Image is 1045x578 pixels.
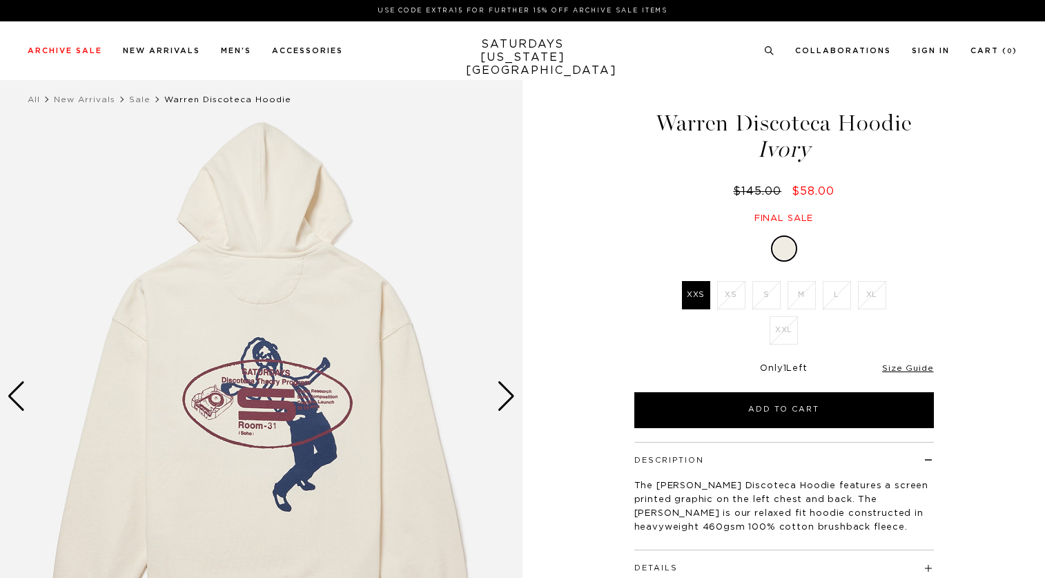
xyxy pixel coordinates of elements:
a: Men's [221,47,251,55]
button: Details [634,564,678,572]
a: Cart (0) [970,47,1017,55]
span: Ivory [632,138,936,161]
p: The [PERSON_NAME] Discoteca Hoodie features a screen printed graphic on the left chest and back. ... [634,479,934,534]
small: 0 [1007,48,1013,55]
span: Warren Discoteca Hoodie [164,95,291,104]
a: Archive Sale [28,47,102,55]
label: XXS [682,281,710,309]
button: Description [634,456,704,464]
div: Final sale [632,213,936,224]
div: Previous slide [7,381,26,412]
del: $145.00 [733,186,787,197]
a: Sign In [912,47,950,55]
a: Sale [129,95,150,104]
a: All [28,95,40,104]
a: SATURDAYS[US_STATE][GEOGRAPHIC_DATA] [466,38,580,77]
p: Use Code EXTRA15 for Further 15% Off Archive Sale Items [33,6,1012,16]
h1: Warren Discoteca Hoodie [632,112,936,161]
a: Collaborations [795,47,891,55]
span: $58.00 [792,186,834,197]
button: Add to Cart [634,392,934,428]
a: Size Guide [882,364,933,372]
a: New Arrivals [123,47,200,55]
div: Only Left [634,363,934,375]
a: Accessories [272,47,343,55]
span: 1 [783,364,787,373]
div: Next slide [497,381,516,412]
a: New Arrivals [54,95,115,104]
